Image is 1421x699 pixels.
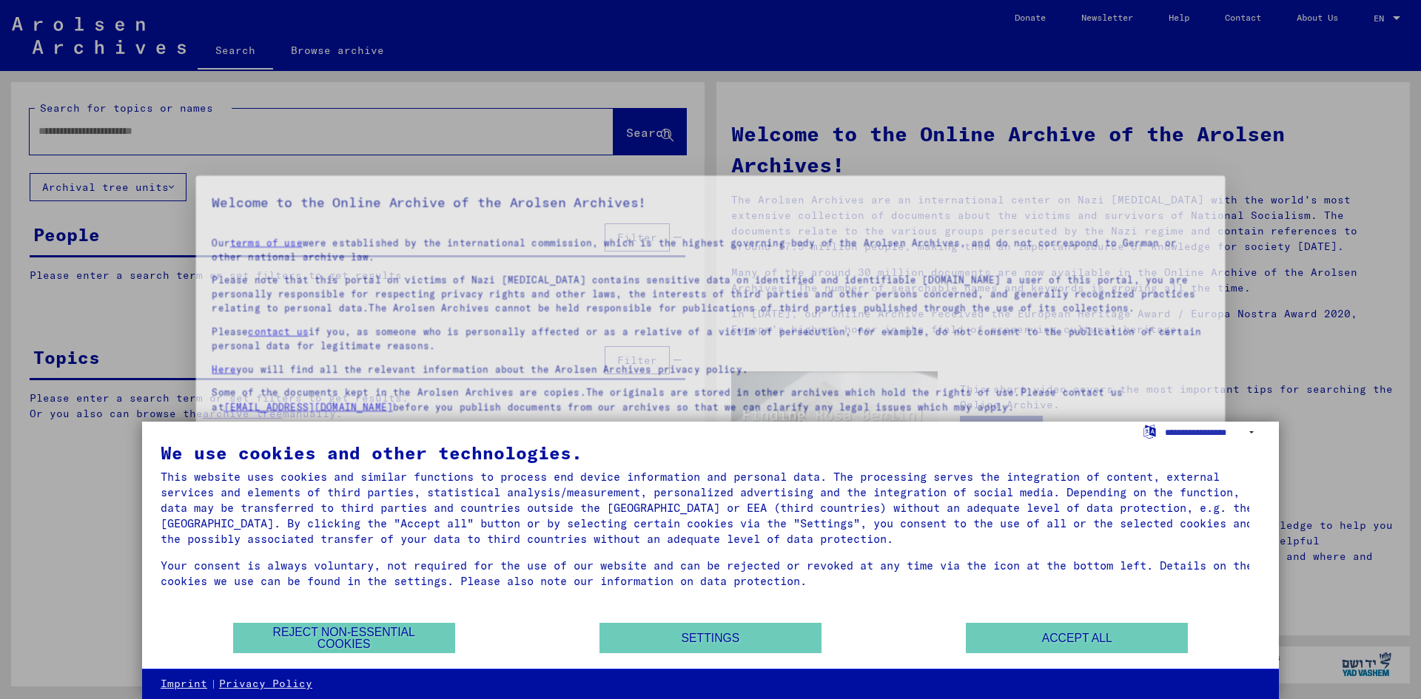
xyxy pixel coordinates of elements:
[160,364,1261,379] p: you will find all the relevant information about the Arolsen Archives privacy policy.
[161,469,1260,547] div: This website uses cookies and similar functions to process end device information and personal da...
[160,365,187,378] a: Here
[160,323,1261,354] p: Please if you, as someone who is personally affected or as a relative of a victim of persecution,...
[161,558,1260,589] div: Your consent is always voluntary, not required for the use of our website and can be rejected or ...
[173,406,360,419] a: [EMAIL_ADDRESS][DOMAIN_NAME]
[200,323,266,337] a: contact us
[180,225,260,238] a: terms of use
[966,623,1188,653] button: Accept all
[161,444,1260,462] div: We use cookies and other technologies.
[160,175,1261,199] h5: Welcome to the Online Archive of the Arolsen Archives!
[599,623,822,653] button: Settings
[160,224,1261,255] p: Our were established by the international commission, which is the highest governing body of the ...
[233,623,455,653] button: Reject non-essential cookies
[160,390,1261,421] p: Some of the documents kept in the Arolsen Archives are copies.The originals are stored in other a...
[219,677,312,692] a: Privacy Policy
[161,677,207,692] a: Imprint
[160,266,1261,312] p: Please note that this portal on victims of Nazi [MEDICAL_DATA] contains sensitive data on identif...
